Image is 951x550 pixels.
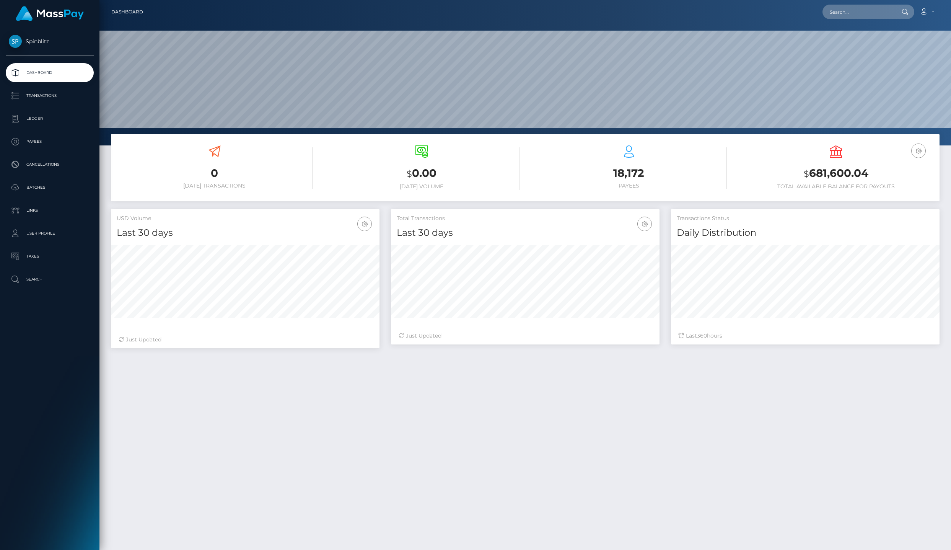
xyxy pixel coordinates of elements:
[16,6,84,21] img: MassPay Logo
[531,183,727,189] h6: Payees
[397,215,654,222] h5: Total Transactions
[677,215,934,222] h5: Transactions Status
[324,166,520,181] h3: 0.00
[9,113,91,124] p: Ledger
[9,159,91,170] p: Cancellations
[117,226,374,240] h4: Last 30 days
[6,38,94,45] span: Spinblitz
[9,251,91,262] p: Taxes
[677,226,934,240] h4: Daily Distribution
[6,224,94,243] a: User Profile
[397,226,654,240] h4: Last 30 days
[6,178,94,197] a: Batches
[9,228,91,239] p: User Profile
[6,247,94,266] a: Taxes
[324,183,520,190] h6: [DATE] Volume
[697,332,707,339] span: 360
[804,168,809,179] small: $
[9,274,91,285] p: Search
[6,201,94,220] a: Links
[6,63,94,82] a: Dashboard
[738,183,934,190] h6: Total Available Balance for Payouts
[6,155,94,174] a: Cancellations
[6,270,94,289] a: Search
[531,166,727,181] h3: 18,172
[6,132,94,151] a: Payees
[117,166,313,181] h3: 0
[9,182,91,193] p: Batches
[9,90,91,101] p: Transactions
[6,109,94,128] a: Ledger
[117,215,374,222] h5: USD Volume
[117,183,313,189] h6: [DATE] Transactions
[9,205,91,216] p: Links
[822,5,894,19] input: Search...
[399,332,652,340] div: Just Updated
[679,332,932,340] div: Last hours
[738,166,934,181] h3: 681,600.04
[407,168,412,179] small: $
[9,35,22,48] img: Spinblitz
[111,4,143,20] a: Dashboard
[119,336,372,344] div: Just Updated
[6,86,94,105] a: Transactions
[9,67,91,78] p: Dashboard
[9,136,91,147] p: Payees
